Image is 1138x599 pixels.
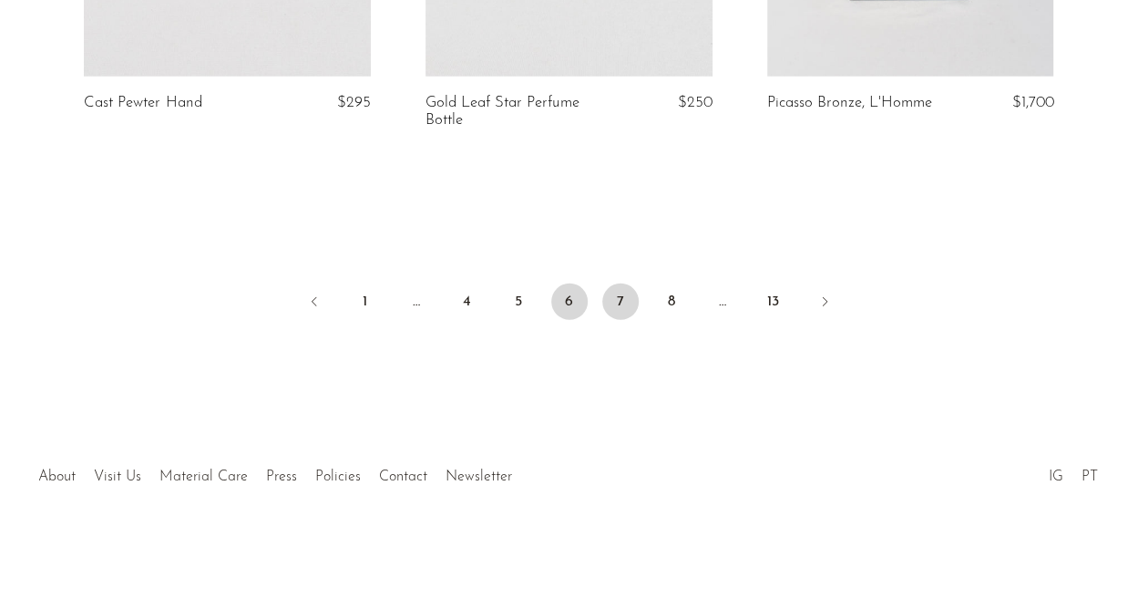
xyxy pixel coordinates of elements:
[379,470,427,484] a: Contact
[806,284,843,324] a: Next
[296,284,333,324] a: Previous
[602,284,639,320] a: 7
[755,284,792,320] a: 13
[551,284,588,320] span: 6
[425,95,615,129] a: Gold Leaf Star Perfume Bottle
[347,284,384,320] a: 1
[704,284,741,320] span: …
[29,455,521,490] ul: Quick links
[159,470,248,484] a: Material Care
[337,95,371,110] span: $295
[315,470,361,484] a: Policies
[266,470,297,484] a: Press
[1049,470,1063,484] a: IG
[449,284,486,320] a: 4
[653,284,690,320] a: 8
[678,95,713,110] span: $250
[38,470,76,484] a: About
[500,284,537,320] a: 5
[767,95,932,111] a: Picasso Bronze, L'Homme
[94,470,141,484] a: Visit Us
[1040,455,1107,490] ul: Social Medias
[1011,95,1053,110] span: $1,700
[398,284,435,320] span: …
[1082,470,1098,484] a: PT
[84,95,201,111] a: Cast Pewter Hand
